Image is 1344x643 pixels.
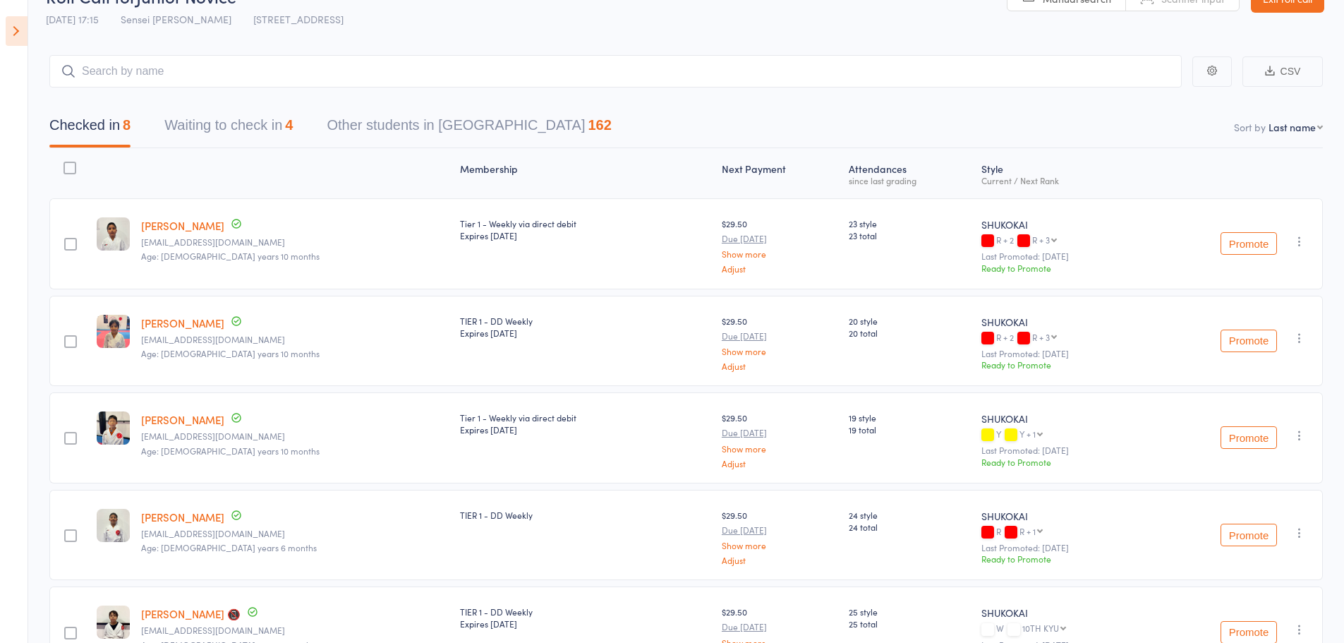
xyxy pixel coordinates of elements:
img: image1730355705.png [97,411,130,445]
img: image1745393268.png [97,509,130,542]
small: Last Promoted: [DATE] [981,445,1136,455]
span: Sensei [PERSON_NAME] [121,12,231,26]
div: TIER 1 - DD Weekly [460,606,710,630]
div: Tier 1 - Weekly via direct debit [460,411,710,435]
button: Promote [1221,330,1277,352]
small: Due [DATE] [722,428,837,438]
div: Last name [1269,120,1316,134]
span: 23 total [849,229,970,241]
div: Expires [DATE] [460,423,710,435]
span: 23 style [849,217,970,229]
div: SHUKOKAI [981,509,1136,523]
span: 20 style [849,315,970,327]
div: Ready to Promote [981,456,1136,468]
button: Promote [1221,232,1277,255]
span: Age: [DEMOGRAPHIC_DATA] years 10 months [141,445,320,457]
small: Due [DATE] [722,525,837,535]
small: geetabha@gmail.com [141,237,449,247]
div: R [981,527,1136,539]
button: CSV [1242,56,1323,87]
span: 19 total [849,423,970,435]
div: W [981,623,1136,635]
span: Age: [DEMOGRAPHIC_DATA] years 6 months [141,541,317,553]
div: $29.50 [722,315,837,371]
a: [PERSON_NAME] [141,412,224,427]
div: R + 3 [1032,332,1050,342]
span: [DATE] 17:15 [46,12,99,26]
small: mohitguptaaustralia@gmail.com [141,529,449,539]
div: Current / Next Rank [981,176,1136,185]
a: Show more [722,541,837,550]
div: $29.50 [722,411,837,467]
a: [PERSON_NAME] 📵 [141,606,241,621]
div: Atten­dances [843,155,976,192]
div: R + 2 [981,235,1136,247]
div: TIER 1 - DD Weekly [460,509,710,521]
button: Checked in8 [49,110,131,148]
div: SHUKOKAI [981,315,1136,329]
span: Age: [DEMOGRAPHIC_DATA] years 10 months [141,250,320,262]
div: 4 [285,117,293,133]
div: Next Payment [716,155,843,192]
a: Adjust [722,459,837,468]
a: [PERSON_NAME] [141,510,224,524]
div: R + 3 [1032,235,1050,244]
small: awadiyas1495@gmail.com [141,625,449,635]
input: Search by name [49,55,1182,88]
span: 24 style [849,509,970,521]
a: [PERSON_NAME] [141,218,224,233]
small: Due [DATE] [722,331,837,341]
button: Waiting to check in4 [164,110,293,148]
div: 8 [123,117,131,133]
a: [PERSON_NAME] [141,316,224,330]
div: R + 2 [981,332,1136,344]
div: TIER 1 - DD Weekly [460,315,710,339]
div: R + 1 [1019,527,1036,536]
div: SHUKOKAI [981,606,1136,620]
span: 25 total [849,618,970,630]
div: $29.50 [722,509,837,565]
span: Age: [DEMOGRAPHIC_DATA] years 10 months [141,347,320,359]
a: Adjust [722,361,837,371]
a: Adjust [722,264,837,273]
div: Membership [454,155,716,192]
a: Adjust [722,555,837,565]
button: Promote [1221,524,1277,546]
small: Due [DATE] [722,234,837,244]
div: $29.50 [722,217,837,273]
div: since last grading [849,176,970,185]
span: [STREET_ADDRESS] [253,12,344,26]
small: chinweigoh@yahoo.com [141,431,449,441]
small: abhishekgaur2000@gmail.com [141,335,449,344]
div: Style [976,155,1142,192]
span: 20 total [849,327,970,339]
div: 162 [588,117,611,133]
img: image1728978932.png [97,217,130,251]
img: image1756367936.png [97,606,130,639]
div: Expires [DATE] [460,327,710,339]
div: Y [981,429,1136,441]
button: Promote [1221,426,1277,449]
label: Sort by [1234,120,1266,134]
div: SHUKOKAI [981,217,1136,232]
span: 24 total [849,521,970,533]
div: 10TH KYU [1022,623,1059,632]
div: SHUKOKAI [981,411,1136,426]
span: 25 style [849,606,970,618]
img: image1741241778.png [97,315,130,348]
div: Y + 1 [1019,429,1036,438]
button: Other students in [GEOGRAPHIC_DATA]162 [327,110,611,148]
a: Show more [722,444,837,453]
a: Show more [722,249,837,258]
span: 19 style [849,411,970,423]
div: Tier 1 - Weekly via direct debit [460,217,710,241]
small: Last Promoted: [DATE] [981,349,1136,359]
div: Expires [DATE] [460,618,710,630]
div: Ready to Promote [981,553,1136,565]
a: Show more [722,347,837,356]
div: Expires [DATE] [460,229,710,241]
small: Last Promoted: [DATE] [981,543,1136,553]
small: Due [DATE] [722,622,837,632]
div: Ready to Promote [981,359,1136,371]
div: Ready to Promote [981,262,1136,274]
